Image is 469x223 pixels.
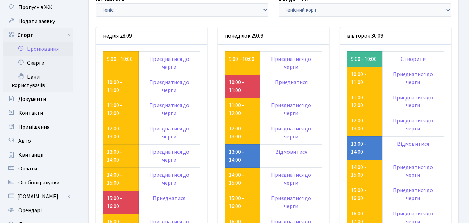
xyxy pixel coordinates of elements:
[393,71,433,86] a: Приєднатися до черги
[393,164,433,179] a: Приєднатися до черги
[229,79,244,94] a: 10:00 - 11:00
[229,102,244,117] a: 11:00 - 12:00
[18,109,43,117] span: Контакти
[3,162,73,176] a: Оплати
[347,51,382,67] td: 9:00 - 10:00
[96,27,207,45] div: неділя 28.09
[271,55,311,71] a: Приєднатися до черги
[229,55,254,63] a: 9:00 - 10:00
[149,55,189,71] a: Приєднатися до черги
[107,171,122,187] a: 14:00 - 15:00
[3,176,73,190] a: Особові рахунки
[3,0,73,14] a: Пропуск в ЖК
[3,204,73,217] a: Орендарі
[229,171,244,187] a: 14:00 - 15:00
[18,123,49,131] span: Приміщення
[3,92,73,106] a: Документи
[351,140,366,156] a: 13:00 - 14:00
[3,134,73,148] a: Авто
[351,186,366,202] a: 15:00 - 16:00
[271,102,311,117] a: Приєднатися до черги
[107,125,122,141] a: 12:00 - 13:00
[275,79,308,86] a: Приєднатися
[153,194,185,202] a: Приєднатися
[351,94,366,110] a: 11:00 - 12:00
[18,137,31,145] span: Авто
[340,27,451,45] div: вівторок 30.09
[393,94,433,110] a: Приєднатися до черги
[3,106,73,120] a: Контакти
[18,151,44,159] span: Квитанції
[351,71,366,86] a: 10:00 - 11:00
[18,165,37,173] span: Оплати
[229,148,244,164] a: 13:00 - 14:00
[18,95,46,103] span: Документи
[218,27,329,45] div: понеділок 29.09
[275,148,307,156] a: Відмовитися
[107,102,122,117] a: 11:00 - 12:00
[3,190,73,204] a: [DOMAIN_NAME]
[393,117,433,133] a: Приєднатися до черги
[18,3,52,11] span: Пропуск в ЖК
[149,102,189,117] a: Приєднатися до черги
[149,171,189,187] a: Приєднатися до черги
[18,179,59,186] span: Особові рахунки
[3,148,73,162] a: Квитанції
[149,79,189,94] a: Приєднатися до черги
[18,207,42,214] span: Орендарі
[107,55,133,63] a: 9:00 - 10:00
[397,140,429,148] a: Відмовитися
[351,164,366,179] a: 14:00 - 15:00
[3,56,73,70] a: Скарги
[271,171,311,187] a: Приєднатися до черги
[107,194,122,210] a: 15:00 - 16:00
[393,186,433,202] a: Приєднатися до черги
[149,148,189,164] a: Приєднатися до черги
[271,194,311,210] a: Приєднатися до черги
[149,125,189,141] a: Приєднатися до черги
[3,120,73,134] a: Приміщення
[351,117,366,133] a: 12:00 - 13:00
[3,28,73,42] a: Спорт
[271,125,311,141] a: Приєднатися до черги
[18,17,55,25] span: Подати заявку
[107,148,122,164] a: 13:00 - 14:00
[3,70,73,92] a: Бани користувачів
[229,194,244,210] a: 15:00 - 16:00
[229,125,244,141] a: 12:00 - 13:00
[3,42,73,56] a: Бронювання
[3,14,73,28] a: Подати заявку
[107,79,122,94] a: 10:00 - 11:00
[401,55,426,63] a: Створити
